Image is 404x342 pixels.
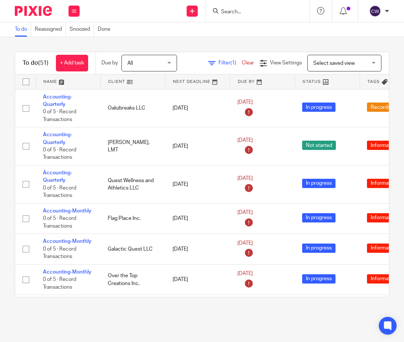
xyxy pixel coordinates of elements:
span: (51) [38,60,49,66]
span: [DATE] [237,210,253,215]
a: Accounting-Quarterly [43,170,72,183]
a: Clear [242,60,254,66]
td: [DATE] [165,295,230,325]
span: (1) [230,60,236,66]
a: Accounting-Monthly [43,269,91,275]
a: Accounting-Quarterly [43,94,72,107]
span: 0 of 5 · Record Transactions [43,247,76,259]
span: 0 of 5 · Record Transactions [43,216,76,229]
span: 0 of 5 · Record Transactions [43,109,76,122]
td: [DATE] [165,127,230,165]
span: All [127,61,133,66]
span: In progress [302,244,335,253]
a: + Add task [56,55,88,71]
td: Oakzbreaks LLC [100,89,165,127]
span: [DATE] [237,176,253,181]
span: Tags [367,80,380,84]
a: Accounting-Quarterly [43,132,72,145]
span: Select saved view [313,61,355,66]
span: [DATE] [237,138,253,143]
span: [DATE] [237,100,253,105]
input: Search [220,9,287,16]
h1: To do [23,59,49,67]
span: View Settings [270,60,302,66]
span: Filter [218,60,242,66]
a: Reassigned [35,22,66,37]
td: Flag Place Inc. [100,203,165,234]
span: In progress [302,274,335,284]
td: [DATE] [165,203,230,234]
a: Done [98,22,114,37]
td: [DATE] [165,264,230,295]
a: Accounting-Monthly [43,239,91,244]
span: Not started [302,141,336,150]
img: Pixie [15,6,52,16]
span: [DATE] [237,271,253,276]
td: [DATE] [165,234,230,264]
span: 0 of 5 · Record Transactions [43,147,76,160]
p: Due by [101,59,118,67]
a: Accounting-Monthly [43,208,91,214]
td: Wicked Group LLC [100,295,165,325]
span: In progress [302,213,335,222]
span: 0 of 5 · Record Transactions [43,277,76,290]
a: To do [15,22,31,37]
td: [DATE] [165,89,230,127]
td: [PERSON_NAME], LMT [100,127,165,165]
span: In progress [302,179,335,188]
img: svg%3E [369,5,381,17]
td: Over the Top Creations Inc. [100,264,165,295]
td: [DATE] [165,165,230,204]
td: Galactic Quest LLC [100,234,165,264]
span: 0 of 5 · Record Transactions [43,185,76,198]
span: In progress [302,103,335,112]
span: [DATE] [237,241,253,246]
td: Quest Wellness and Athletics LLC [100,165,165,204]
a: Snoozed [70,22,94,37]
